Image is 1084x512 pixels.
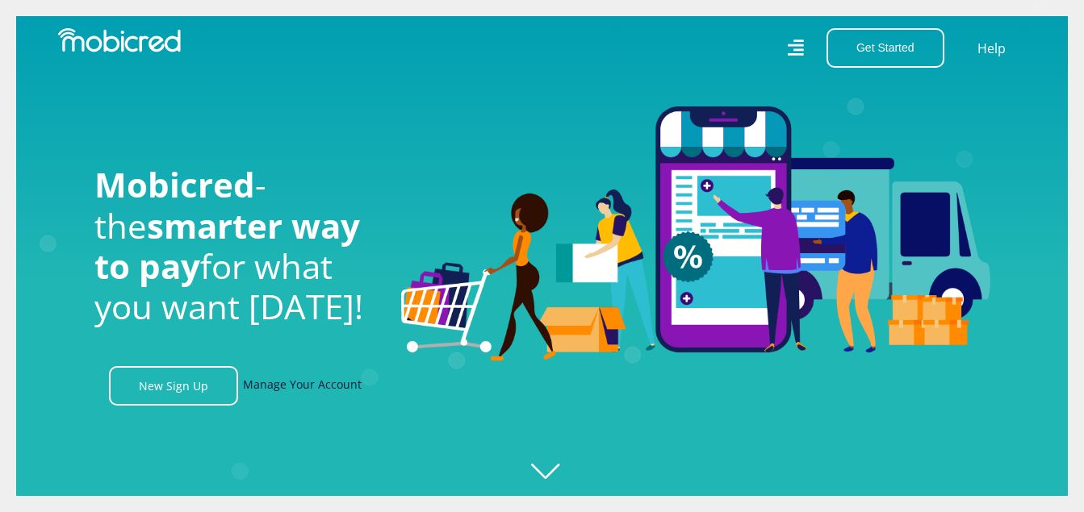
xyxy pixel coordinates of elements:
[827,28,944,68] button: Get Started
[401,106,990,361] img: Welcome to Mobicred
[94,164,377,327] h1: - the for what you want [DATE]!
[94,161,255,207] span: Mobicred
[109,366,238,406] a: New Sign Up
[94,202,360,289] span: smarter way to pay
[58,28,181,52] img: Mobicred
[977,38,1007,59] a: Help
[243,366,362,406] a: Manage Your Account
